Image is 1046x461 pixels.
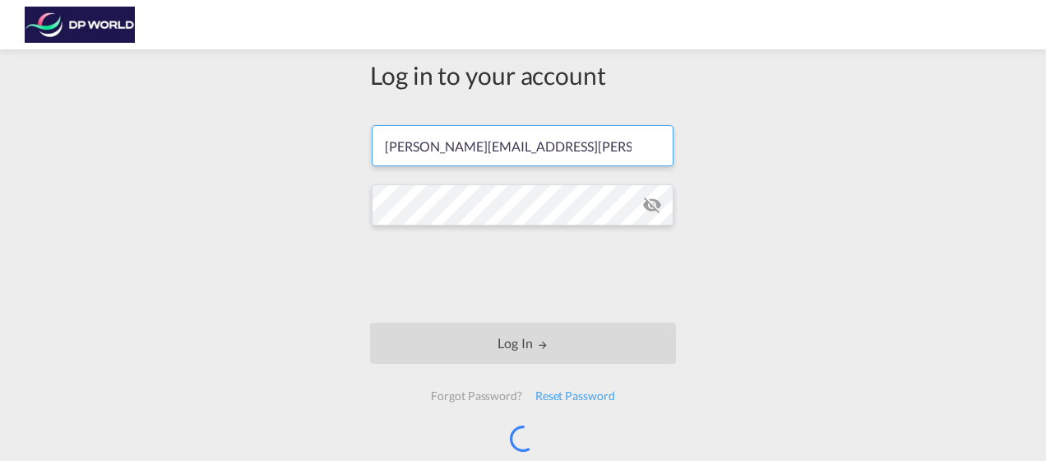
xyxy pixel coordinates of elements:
img: c08ca190194411f088ed0f3ba295208c.png [25,7,136,44]
button: LOGIN [370,323,676,364]
input: Enter email/phone number [372,125,673,166]
div: Forgot Password? [424,381,528,411]
div: Reset Password [529,381,622,411]
iframe: reCAPTCHA [398,242,648,306]
md-icon: icon-eye-off [642,195,662,215]
div: Log in to your account [370,58,676,92]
